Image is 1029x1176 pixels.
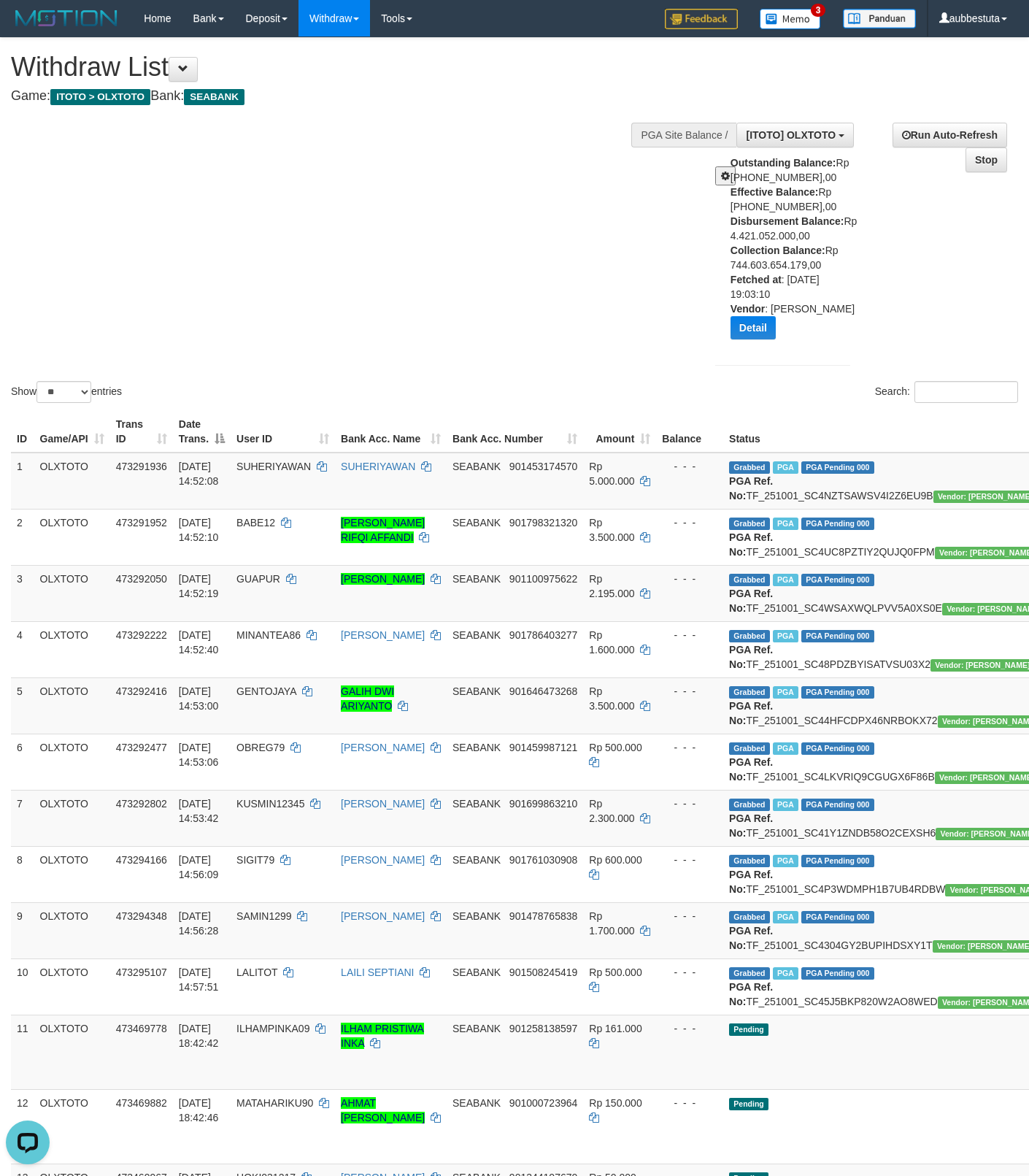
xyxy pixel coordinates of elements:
[173,411,231,453] th: Date Trans.: activate to sort column descending
[662,1096,717,1110] div: - - -
[11,1015,34,1089] td: 11
[731,215,844,227] b: Disbursement Balance:
[341,1097,425,1123] a: AHMAT [PERSON_NAME]
[589,966,641,978] span: Rp 500.000
[184,89,244,105] span: SEABANK
[731,155,861,350] div: Rp [PHONE_NUMBER],00 Rp [PHONE_NUMBER],00 Rp 4.421.052.000,00 Rp 744.603.654.179,00 : [DATE] 19:0...
[11,89,671,104] h4: Game: Bank:
[773,967,798,980] span: Marked by aubbestuta
[452,573,501,585] span: SEABANK
[34,411,110,453] th: Game/API: activate to sort column ascending
[729,475,773,501] b: PGA Ref. No:
[341,742,425,753] a: [PERSON_NAME]
[801,686,874,699] span: PGA Pending
[452,517,501,529] span: SEABANK
[11,411,34,453] th: ID
[509,517,577,529] span: Copy 901798321320 to clipboard
[589,910,634,937] span: Rp 1.700.000
[341,1023,424,1049] a: ILHAM PRISTIWA INKA
[34,958,110,1015] td: OLXTOTO
[914,381,1018,403] input: Search:
[179,1023,219,1049] span: [DATE] 18:42:42
[34,565,110,621] td: OLXTOTO
[236,573,280,585] span: GUAPUR
[729,812,773,839] b: PGA Ref. No:
[729,700,773,726] b: PGA Ref. No:
[11,53,671,82] h1: Withdraw List
[729,742,770,755] span: Grabbed
[509,629,577,641] span: Copy 901786403277 to clipboard
[236,517,275,529] span: BABE12
[729,1023,768,1036] span: Pending
[662,572,717,586] div: - - -
[589,742,641,753] span: Rp 500.000
[729,1098,768,1110] span: Pending
[729,518,770,530] span: Grabbed
[179,461,219,487] span: [DATE] 14:52:08
[179,742,219,768] span: [DATE] 14:53:06
[662,740,717,755] div: - - -
[731,157,836,169] b: Outstanding Balance:
[11,902,34,958] td: 9
[179,1097,219,1123] span: [DATE] 18:42:46
[773,686,798,699] span: Marked by aubbestuta
[509,798,577,810] span: Copy 901699863210 to clipboard
[34,677,110,734] td: OLXTOTO
[179,798,219,824] span: [DATE] 14:53:42
[966,147,1007,172] a: Stop
[801,855,874,867] span: PGA Pending
[341,798,425,810] a: [PERSON_NAME]
[801,574,874,586] span: PGA Pending
[179,517,219,543] span: [DATE] 14:52:10
[341,685,394,712] a: GALIH DWI ARIYANTO
[773,799,798,811] span: Marked by aubbestuta
[662,853,717,867] div: - - -
[731,245,825,256] b: Collection Balance:
[662,515,717,530] div: - - -
[34,790,110,846] td: OLXTOTO
[729,756,773,783] b: PGA Ref. No:
[179,854,219,880] span: [DATE] 14:56:09
[662,1021,717,1036] div: - - -
[729,981,773,1007] b: PGA Ref. No:
[773,461,798,474] span: Marked by aubbestuta
[116,573,167,585] span: 473292050
[729,630,770,642] span: Grabbed
[116,461,167,472] span: 473291936
[773,742,798,755] span: Marked by aubbestuta
[801,799,874,811] span: PGA Pending
[34,902,110,958] td: OLXTOTO
[34,846,110,902] td: OLXTOTO
[11,734,34,790] td: 6
[801,742,874,755] span: PGA Pending
[729,588,773,614] b: PGA Ref. No:
[116,742,167,753] span: 473292477
[116,910,167,922] span: 473294348
[662,796,717,811] div: - - -
[11,565,34,621] td: 3
[729,686,770,699] span: Grabbed
[773,911,798,923] span: Marked by aubbestuta
[116,517,167,529] span: 473291952
[731,186,819,198] b: Effective Balance:
[116,629,167,641] span: 473292222
[11,621,34,677] td: 4
[341,573,425,585] a: [PERSON_NAME]
[179,685,219,712] span: [DATE] 14:53:00
[11,846,34,902] td: 8
[236,910,291,922] span: SAMIN1299
[11,381,122,403] label: Show entries
[589,629,634,656] span: Rp 1.600.000
[34,453,110,510] td: OLXTOTO
[773,574,798,586] span: Marked by aubbestuta
[11,453,34,510] td: 1
[589,798,634,824] span: Rp 2.300.000
[452,1097,501,1109] span: SEABANK
[116,1097,167,1109] span: 473469882
[236,1097,313,1109] span: MATAHARIKU90
[447,411,583,453] th: Bank Acc. Number: activate to sort column ascending
[811,4,826,17] span: 3
[760,9,821,29] img: Button%20Memo.svg
[729,855,770,867] span: Grabbed
[509,1023,577,1034] span: Copy 901258138597 to clipboard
